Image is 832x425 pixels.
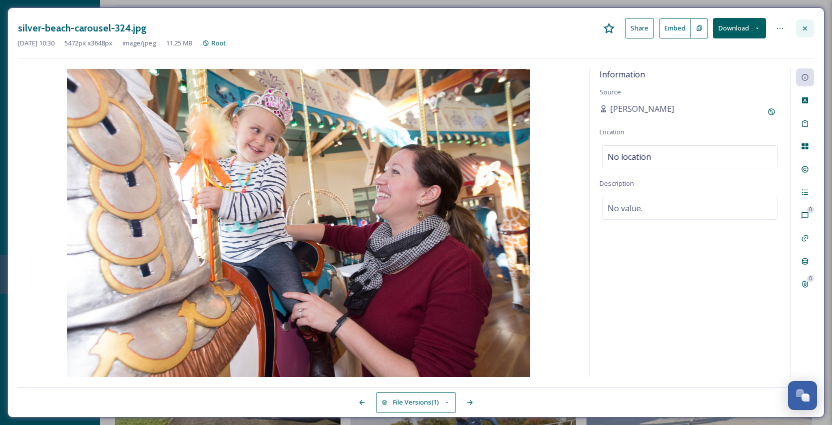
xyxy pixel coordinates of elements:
span: [DATE] 10:30 [18,38,54,48]
span: 11.25 MB [166,38,192,48]
span: Location [599,127,624,136]
span: No location [607,151,651,163]
span: Description [599,179,634,188]
button: File Versions(1) [376,392,456,413]
span: Information [599,69,645,80]
span: image/jpeg [122,38,156,48]
span: Source [599,87,621,96]
div: 0 [807,206,814,213]
span: Root [211,38,226,47]
button: Download [713,18,766,38]
button: Share [625,18,654,38]
img: silver-beach-carousel-324.jpg [18,69,579,377]
div: 0 [807,275,814,282]
button: Open Chat [788,381,817,410]
button: Embed [659,18,691,38]
span: No value. [607,202,642,214]
h3: silver-beach-carousel-324.jpg [18,21,146,35]
span: [PERSON_NAME] [610,103,674,115]
span: 5472 px x 3648 px [64,38,112,48]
